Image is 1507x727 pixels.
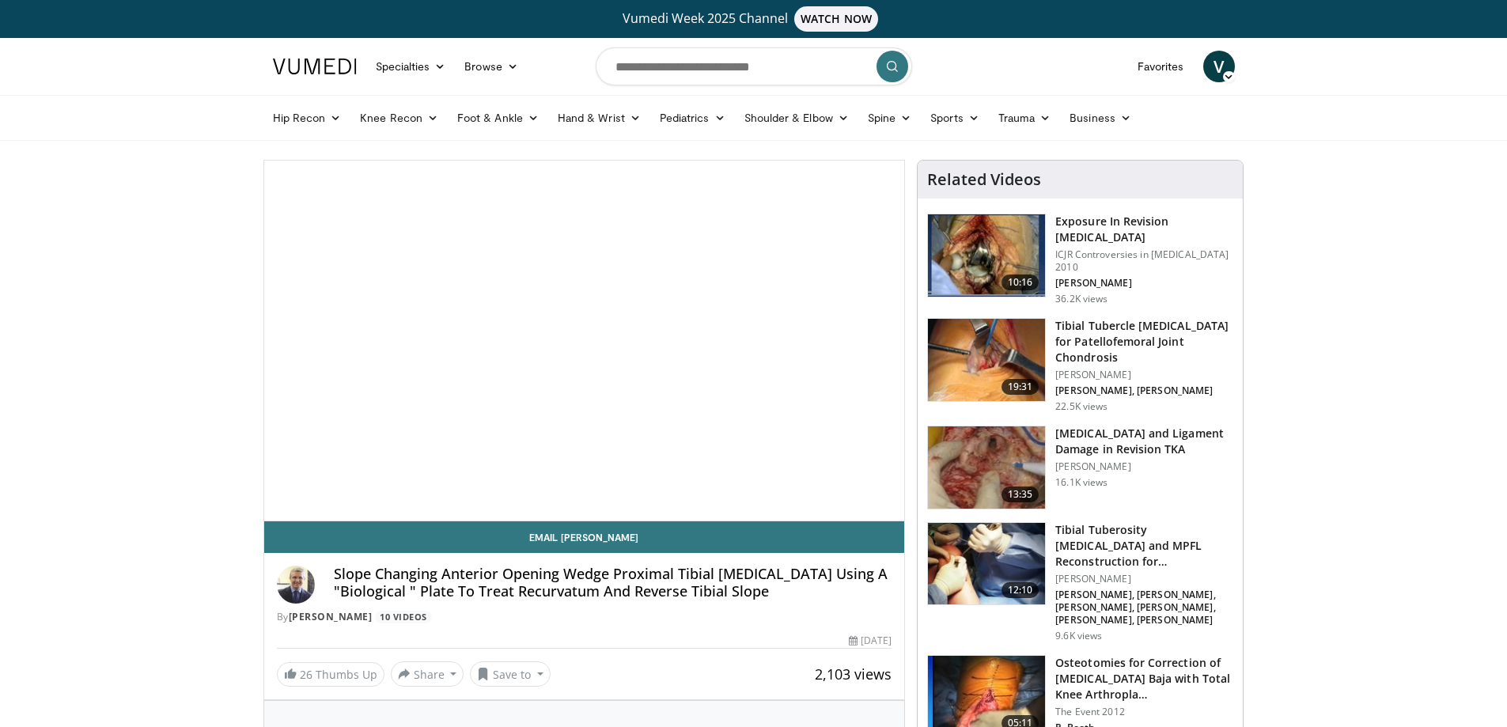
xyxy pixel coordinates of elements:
a: Browse [455,51,528,82]
a: Knee Recon [350,102,448,134]
h3: [MEDICAL_DATA] and Ligament Damage in Revision TKA [1055,426,1233,457]
a: Sports [921,102,989,134]
button: Save to [470,661,551,687]
a: 19:31 Tibial Tubercle [MEDICAL_DATA] for Patellofemoral Joint Chondrosis [PERSON_NAME] [PERSON_NA... [927,318,1233,413]
img: cab769df-a0f6-4752-92da-42e92bb4de9a.150x105_q85_crop-smart_upscale.jpg [928,523,1045,605]
a: Hand & Wrist [548,102,650,134]
a: 10 Videos [375,611,433,624]
button: Share [391,661,464,687]
a: Business [1060,102,1141,134]
img: Avatar [277,566,315,604]
a: Trauma [989,102,1061,134]
a: Shoulder & Elbow [735,102,858,134]
p: [PERSON_NAME], [PERSON_NAME], [PERSON_NAME], [PERSON_NAME], [PERSON_NAME], [PERSON_NAME] [1055,589,1233,627]
a: Favorites [1128,51,1194,82]
a: Spine [858,102,921,134]
p: [PERSON_NAME] [1055,277,1233,290]
p: [PERSON_NAME] [1055,460,1233,473]
a: [PERSON_NAME] [289,610,373,623]
h3: Osteotomies for Correction of [MEDICAL_DATA] Baja with Total Knee Arthropla… [1055,655,1233,702]
div: By [277,610,892,624]
p: [PERSON_NAME] [1055,369,1233,381]
h3: Exposure In Revision [MEDICAL_DATA] [1055,214,1233,245]
p: 9.6K views [1055,630,1102,642]
a: 13:35 [MEDICAL_DATA] and Ligament Damage in Revision TKA [PERSON_NAME] 16.1K views [927,426,1233,509]
img: Screen_shot_2010-09-03_at_2.11.03_PM_2.png.150x105_q85_crop-smart_upscale.jpg [928,214,1045,297]
h4: Related Videos [927,170,1041,189]
span: 26 [300,667,312,682]
a: Email [PERSON_NAME] [264,521,905,553]
img: UFuN5x2kP8YLDu1n4xMDoxOjA4MTsiGN.150x105_q85_crop-smart_upscale.jpg [928,319,1045,401]
p: ICJR Controversies in [MEDICAL_DATA] 2010 [1055,248,1233,274]
span: 2,103 views [815,665,892,683]
a: Foot & Ankle [448,102,548,134]
div: [DATE] [849,634,892,648]
a: Specialties [366,51,456,82]
a: 12:10 Tibial Tuberosity [MEDICAL_DATA] and MPFL Reconstruction for Patellofemor… [PERSON_NAME] [P... [927,522,1233,642]
span: 19:31 [1002,379,1039,395]
a: Hip Recon [263,102,351,134]
p: [PERSON_NAME] [1055,573,1233,585]
input: Search topics, interventions [596,47,912,85]
p: 16.1K views [1055,476,1108,489]
h3: Tibial Tubercle [MEDICAL_DATA] for Patellofemoral Joint Chondrosis [1055,318,1233,365]
span: 10:16 [1002,275,1039,290]
p: 22.5K views [1055,400,1108,413]
p: The Event 2012 [1055,706,1233,718]
img: whiteside_bone_loss_3.png.150x105_q85_crop-smart_upscale.jpg [928,426,1045,509]
span: 12:10 [1002,582,1039,598]
span: WATCH NOW [794,6,878,32]
h4: Slope Changing Anterior Opening Wedge Proximal Tibial [MEDICAL_DATA] Using A "Biological " Plate ... [334,566,892,600]
a: V [1203,51,1235,82]
video-js: Video Player [264,161,905,521]
p: [PERSON_NAME], [PERSON_NAME] [1055,384,1233,397]
p: 36.2K views [1055,293,1108,305]
a: Vumedi Week 2025 ChannelWATCH NOW [275,6,1232,32]
span: 13:35 [1002,487,1039,502]
a: Pediatrics [650,102,735,134]
a: 10:16 Exposure In Revision [MEDICAL_DATA] ICJR Controversies in [MEDICAL_DATA] 2010 [PERSON_NAME]... [927,214,1233,305]
a: 26 Thumbs Up [277,662,384,687]
h3: Tibial Tuberosity [MEDICAL_DATA] and MPFL Reconstruction for Patellofemor… [1055,522,1233,570]
img: VuMedi Logo [273,59,357,74]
